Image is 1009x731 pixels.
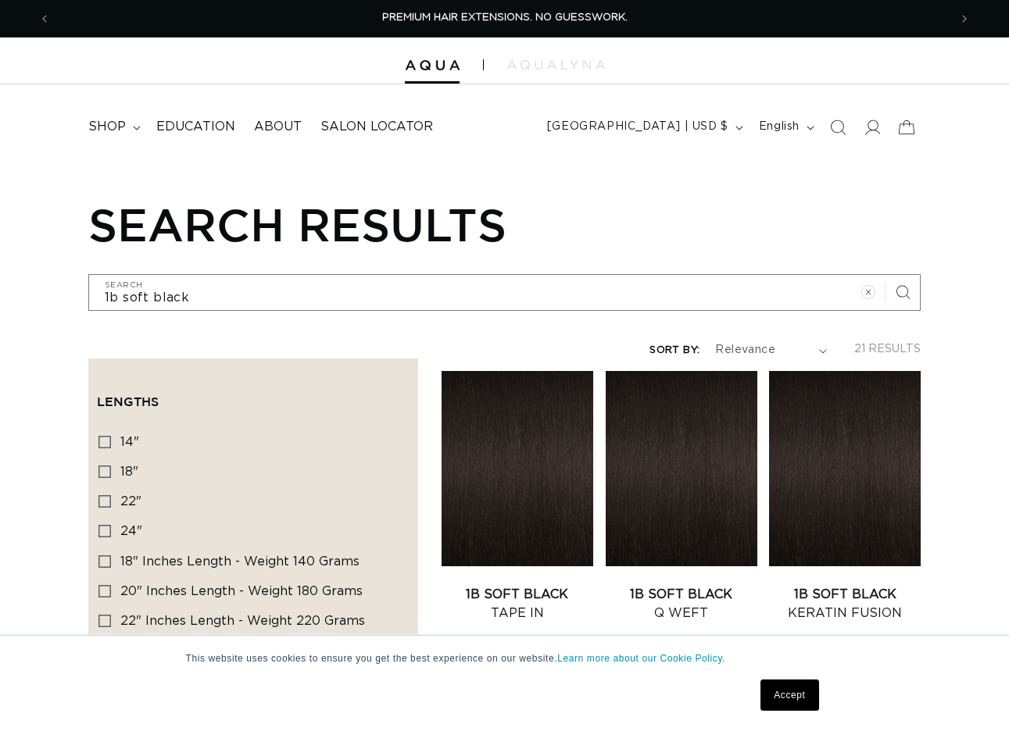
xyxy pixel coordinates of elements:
a: Accept [760,679,818,711]
button: English [750,112,821,142]
label: Sort by: [649,345,700,355]
span: English [759,119,800,135]
span: 18" [120,465,138,478]
span: 18" Inches length - Weight 140 grams [120,555,360,568]
summary: Lengths (0 selected) [97,367,410,423]
p: This website uses cookies to ensure you get the best experience on our website. [186,651,824,665]
a: Learn more about our Cookie Policy. [557,653,725,664]
img: Aqua Hair Extensions [405,60,460,71]
span: Salon Locator [320,119,433,135]
a: About [245,109,311,144]
span: 24" [120,525,142,537]
a: Salon Locator [311,109,442,144]
input: Search [89,275,920,310]
a: 1B Soft Black Q Weft [606,585,757,622]
summary: shop [79,109,147,144]
button: Clear search term [851,275,886,309]
span: shop [88,119,126,135]
span: 14" [120,436,139,448]
span: 20" Inches length - Weight 180 grams [120,585,363,597]
img: aqualyna.com [507,60,605,70]
summary: Search [821,110,855,144]
span: 22" [120,495,141,508]
span: [GEOGRAPHIC_DATA] | USD $ [547,119,728,135]
a: 1B Soft Black Tape In [442,585,593,622]
span: 21 results [854,344,921,355]
span: About [254,119,302,135]
button: Search [886,275,920,309]
span: Education [156,119,235,135]
a: 1B Soft Black Keratin Fusion [769,585,921,622]
h1: Search results [88,198,921,251]
button: Previous announcement [27,4,62,34]
span: 22" Inches length - Weight 220 grams [120,615,365,627]
button: Next announcement [947,4,982,34]
a: Education [147,109,245,144]
button: [GEOGRAPHIC_DATA] | USD $ [538,112,750,142]
span: PREMIUM HAIR EXTENSIONS. NO GUESSWORK. [382,12,628,23]
span: Lengths [97,394,159,408]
